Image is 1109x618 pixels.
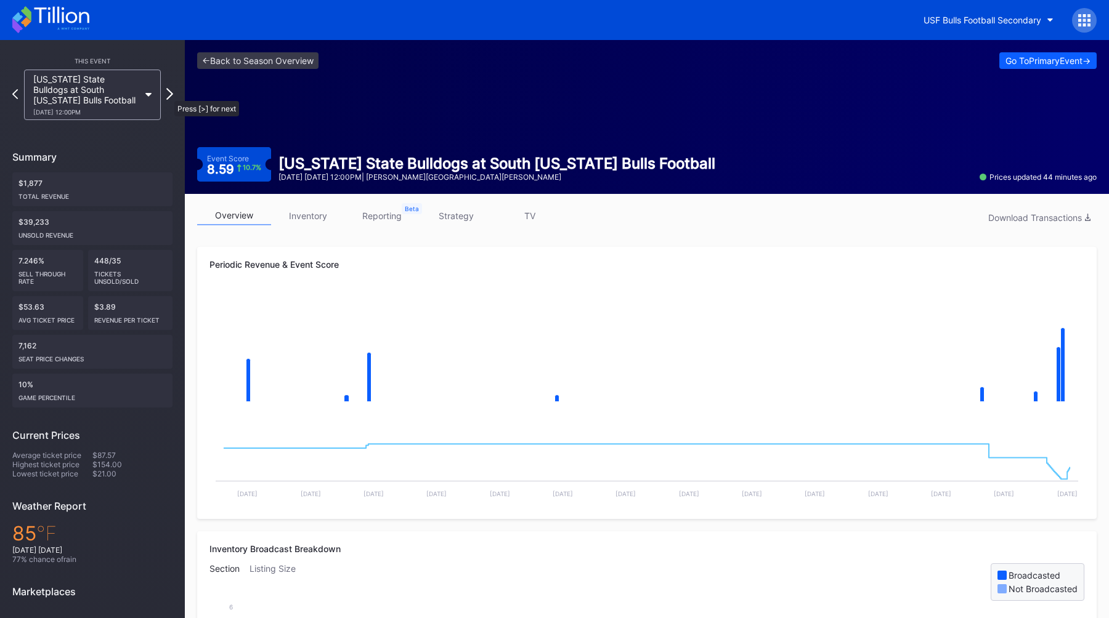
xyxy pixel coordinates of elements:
[12,296,83,330] div: $53.63
[18,227,166,239] div: Unsold Revenue
[742,490,762,497] text: [DATE]
[1009,570,1060,580] div: Broadcasted
[12,57,173,65] div: This Event
[18,389,166,401] div: Game percentile
[493,206,567,225] a: TV
[12,151,173,163] div: Summary
[914,9,1063,31] button: USF Bulls Football Secondary
[931,490,951,497] text: [DATE]
[18,311,77,324] div: Avg ticket price
[419,206,493,225] a: strategy
[33,108,139,116] div: [DATE] 12:00PM
[94,265,167,285] div: Tickets Unsold/Sold
[237,490,258,497] text: [DATE]
[92,460,173,469] div: $154.00
[209,544,1084,554] div: Inventory Broadcast Breakdown
[12,469,92,478] div: Lowest ticket price
[490,490,510,497] text: [DATE]
[1009,584,1078,594] div: Not Broadcasted
[12,460,92,469] div: Highest ticket price
[88,296,173,330] div: $3.89
[12,250,83,291] div: 7.246%
[12,211,173,245] div: $39,233
[301,490,321,497] text: [DATE]
[12,172,173,206] div: $1,877
[207,163,261,175] div: 8.59
[1057,490,1078,497] text: [DATE]
[924,15,1041,25] div: USF Bulls Football Secondary
[12,335,173,369] div: 7,162
[12,451,92,460] div: Average ticket price
[207,154,249,163] div: Event Score
[426,490,447,497] text: [DATE]
[12,374,173,407] div: 10%
[553,490,573,497] text: [DATE]
[999,52,1097,69] button: Go ToPrimaryEvent->
[243,164,261,171] div: 10.7 %
[33,74,139,116] div: [US_STATE] State Bulldogs at South [US_STATE] Bulls Football
[18,350,166,363] div: seat price changes
[197,52,319,69] a: <-Back to Season Overview
[364,490,384,497] text: [DATE]
[278,172,715,182] div: [DATE] [DATE] 12:00PM | [PERSON_NAME][GEOGRAPHIC_DATA][PERSON_NAME]
[868,490,888,497] text: [DATE]
[209,414,1084,507] svg: Chart title
[271,206,345,225] a: inventory
[679,490,699,497] text: [DATE]
[1005,55,1091,66] div: Go To Primary Event ->
[229,603,233,611] text: 6
[345,206,419,225] a: reporting
[209,563,250,601] div: Section
[209,259,1084,270] div: Periodic Revenue & Event Score
[197,206,271,225] a: overview
[12,555,173,564] div: 77 % chance of rain
[92,469,173,478] div: $21.00
[88,250,173,291] div: 448/35
[994,490,1014,497] text: [DATE]
[36,521,57,545] span: ℉
[209,291,1084,414] svg: Chart title
[615,490,636,497] text: [DATE]
[12,585,173,598] div: Marketplaces
[988,212,1091,223] div: Download Transactions
[980,172,1097,182] div: Prices updated 44 minutes ago
[12,500,173,512] div: Weather Report
[18,188,166,200] div: Total Revenue
[94,311,167,324] div: Revenue per ticket
[250,563,306,601] div: Listing Size
[18,265,77,285] div: Sell Through Rate
[278,154,715,172] div: [US_STATE] State Bulldogs at South [US_STATE] Bulls Football
[12,545,173,555] div: [DATE] [DATE]
[805,490,825,497] text: [DATE]
[12,429,173,441] div: Current Prices
[12,521,173,545] div: 85
[92,451,173,460] div: $87.57
[982,209,1097,226] button: Download Transactions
